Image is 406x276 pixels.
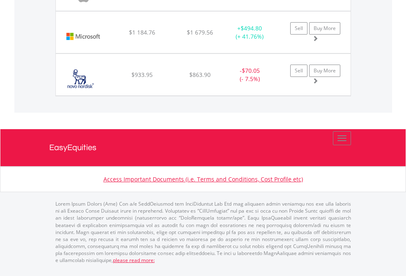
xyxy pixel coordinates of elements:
[55,200,351,264] p: Lorem Ipsum Dolors (Ame) Con a/e SeddOeiusmod tem InciDiduntut Lab Etd mag aliquaen admin veniamq...
[189,71,211,79] span: $863.90
[290,22,307,35] a: Sell
[60,22,106,51] img: EQU.US.MSFT.png
[309,65,340,77] a: Buy More
[49,129,357,166] a: EasyEquities
[129,28,155,36] span: $1 184.76
[113,257,155,264] a: please read more:
[290,65,307,77] a: Sell
[241,24,262,32] span: $494.80
[131,71,153,79] span: $933.95
[60,64,101,93] img: EQU.US.NVO.png
[224,67,275,83] div: - (- 7.5%)
[103,175,303,183] a: Access Important Documents (i.e. Terms and Conditions, Cost Profile etc)
[242,67,260,74] span: $70.05
[187,28,213,36] span: $1 679.56
[224,24,275,41] div: + (+ 41.76%)
[309,22,340,35] a: Buy More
